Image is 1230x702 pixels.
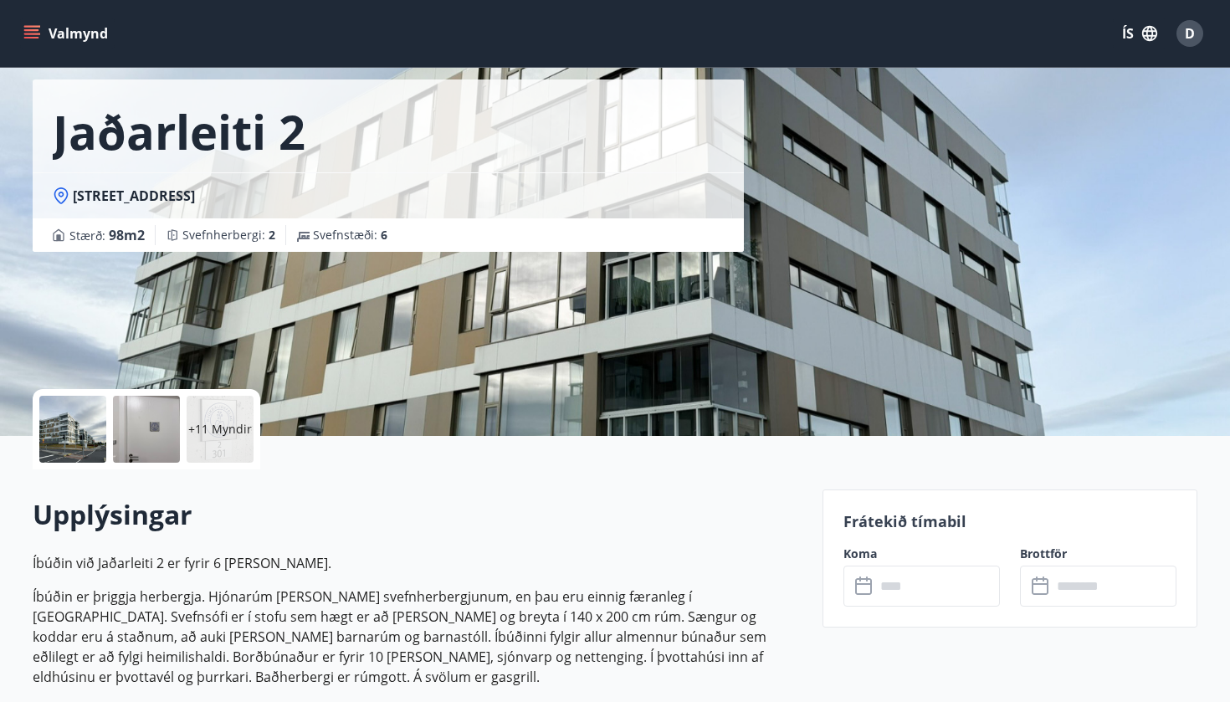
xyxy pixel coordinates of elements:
[53,100,305,163] h1: Jaðarleiti 2
[1185,24,1195,43] span: D
[843,546,1000,562] label: Koma
[109,226,145,244] span: 98 m2
[73,187,195,205] span: [STREET_ADDRESS]
[182,227,275,243] span: Svefnherbergi :
[69,225,145,245] span: Stærð :
[381,227,387,243] span: 6
[20,18,115,49] button: menu
[269,227,275,243] span: 2
[1020,546,1176,562] label: Brottför
[33,496,802,533] h2: Upplýsingar
[1170,13,1210,54] button: D
[33,553,802,573] p: Íbúðin við Jaðarleiti 2 er fyrir 6 [PERSON_NAME].
[843,510,1176,532] p: Frátekið tímabil
[33,587,802,687] p: Íbúðin er þriggja herbergja. Hjónarúm [PERSON_NAME] svefnherbergjunum, en þau eru einnig færanleg...
[1113,18,1166,49] button: ÍS
[188,421,252,438] p: +11 Myndir
[313,227,387,243] span: Svefnstæði :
